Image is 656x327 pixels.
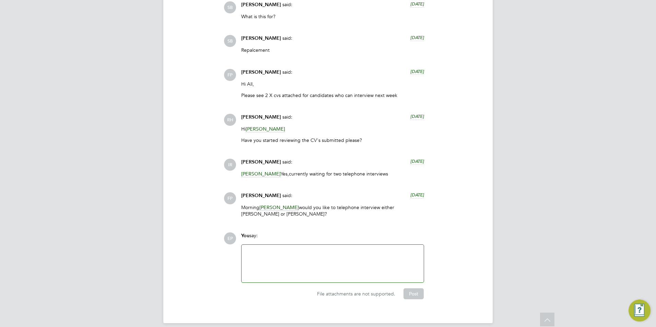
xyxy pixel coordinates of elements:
span: said: [282,35,292,41]
span: [PERSON_NAME] [241,35,281,41]
span: [PERSON_NAME] [241,2,281,8]
span: [DATE] [410,158,424,164]
p: Repalcement [241,47,424,53]
span: [PERSON_NAME] [241,69,281,75]
p: Hi All, [241,81,424,87]
p: Have you started reviewing the CV's submitted please? [241,137,424,143]
span: said: [282,159,292,165]
span: [PERSON_NAME] [241,171,281,177]
span: [DATE] [410,69,424,74]
p: What is this for? [241,13,424,20]
span: [PERSON_NAME] [259,204,299,211]
p: Please see 2 X cvs attached for candidates who can interview next week [241,92,424,98]
span: said: [282,114,292,120]
span: said: [282,192,292,198]
span: [DATE] [410,192,424,198]
span: FP [224,192,236,204]
span: EP [224,232,236,244]
span: said: [282,69,292,75]
button: Post [403,288,424,299]
span: You [241,233,249,239]
span: File attachments are not supported. [317,291,395,297]
span: [PERSON_NAME] [241,159,281,165]
span: IR [224,159,236,171]
span: SB [224,1,236,13]
span: [DATE] [410,35,424,40]
span: [PERSON_NAME] [241,193,281,198]
p: Yes,currently waiting for two telephone interviews [241,171,424,177]
span: SB [224,35,236,47]
span: [DATE] [410,113,424,119]
div: say: [241,232,424,244]
span: RH [224,114,236,126]
button: Engage Resource Center [629,300,651,322]
p: Hi [241,126,424,132]
span: [PERSON_NAME] [246,126,285,132]
span: FP [224,69,236,81]
span: [PERSON_NAME] [241,114,281,120]
p: Morning would you like to telephone interview either [PERSON_NAME] or [PERSON_NAME]? [241,204,424,217]
span: said: [282,1,292,8]
span: [DATE] [410,1,424,7]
